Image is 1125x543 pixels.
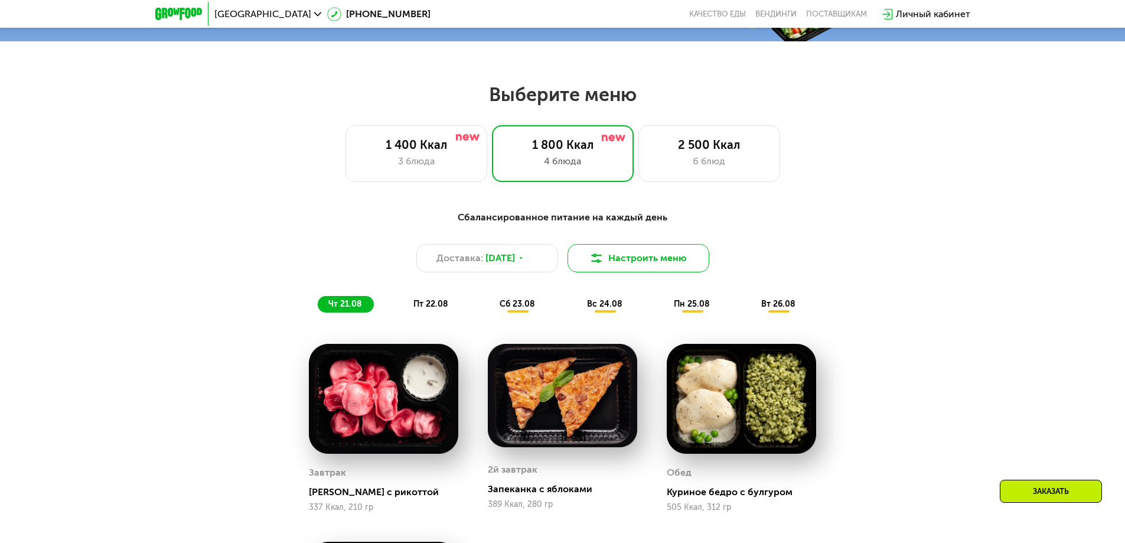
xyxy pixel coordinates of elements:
div: 3 блюда [358,154,475,168]
span: вт 26.08 [761,299,795,309]
div: 505 Ккал, 312 гр [667,503,816,512]
div: 1 400 Ккал [358,138,475,152]
span: [GEOGRAPHIC_DATA] [214,9,311,19]
div: Запеканка с яблоками [488,483,647,495]
div: Обед [667,464,692,482]
div: Личный кабинет [896,7,970,21]
button: Настроить меню [568,244,709,272]
span: чт 21.08 [328,299,362,309]
span: пт 22.08 [413,299,448,309]
span: Доставка: [436,251,483,265]
div: [PERSON_NAME] с рикоттой [309,486,468,498]
div: 2й завтрак [488,461,537,479]
a: [PHONE_NUMBER] [327,7,431,21]
div: Сбалансированное питание на каждый день [213,210,912,225]
div: 2 500 Ккал [651,138,768,152]
a: Качество еды [689,9,746,19]
div: 1 800 Ккал [504,138,621,152]
div: 4 блюда [504,154,621,168]
div: Завтрак [309,464,346,482]
div: 337 Ккал, 210 гр [309,503,458,512]
span: вс 24.08 [587,299,622,309]
div: Куриное бедро с булгуром [667,486,826,498]
span: [DATE] [485,251,515,265]
a: Вендинги [755,9,797,19]
span: сб 23.08 [500,299,535,309]
div: Заказать [1000,480,1102,503]
div: поставщикам [806,9,867,19]
span: пн 25.08 [674,299,710,309]
div: 389 Ккал, 280 гр [488,500,637,509]
div: 6 блюд [651,154,768,168]
h2: Выберите меню [38,83,1087,106]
